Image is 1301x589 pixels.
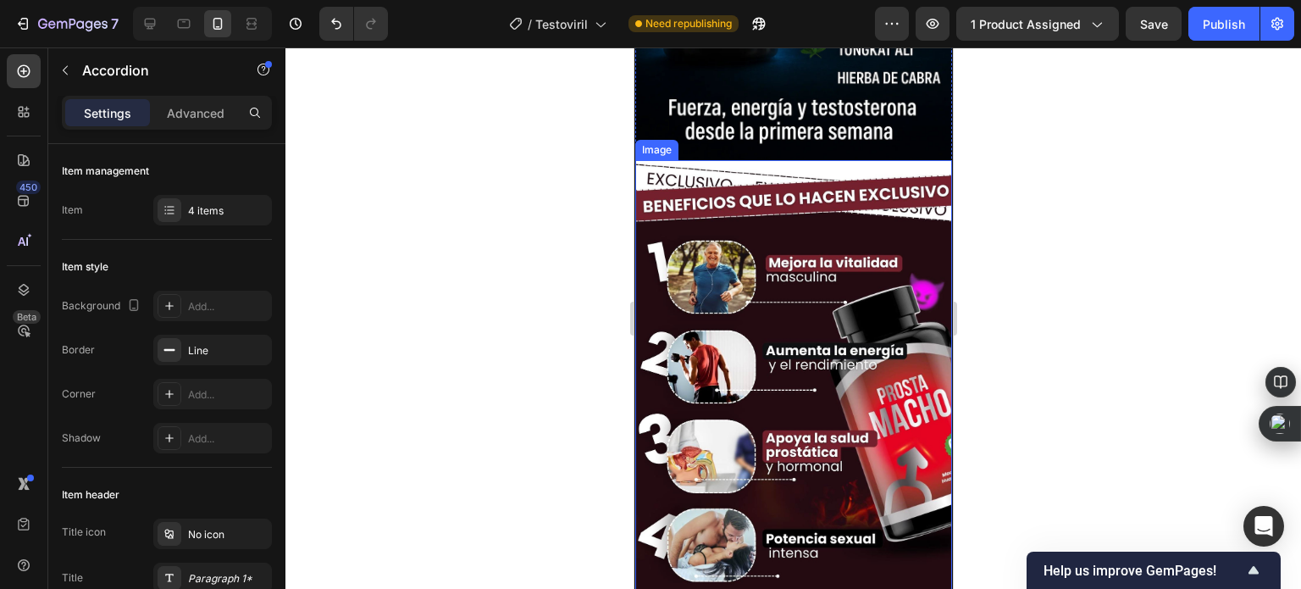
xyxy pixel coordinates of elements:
[62,203,83,218] div: Item
[111,14,119,34] p: 7
[971,15,1081,33] span: 1 product assigned
[82,60,226,81] p: Accordion
[1044,563,1243,579] span: Help us improve GemPages!
[1126,7,1182,41] button: Save
[16,181,41,194] div: 450
[13,310,41,324] div: Beta
[634,47,953,589] iframe: Design area
[62,342,95,358] div: Border
[1044,560,1264,581] button: Show survey - Help us improve GemPages!
[188,571,268,586] div: Paragraph 1*
[1,113,318,547] img: gempages_574636598038102884-561d7aab-6644-4914-8bb4-440b866ec883.jpg
[62,431,101,446] div: Shadow
[1188,7,1259,41] button: Publish
[956,7,1119,41] button: 1 product assigned
[188,431,268,447] div: Add...
[84,104,131,122] p: Settings
[645,16,732,31] span: Need republishing
[188,203,268,219] div: 4 items
[535,15,588,33] span: Testoviril
[62,525,106,540] div: Title icon
[62,487,119,503] div: Item header
[319,7,388,41] div: Undo/Redo
[188,343,268,358] div: Line
[62,164,149,179] div: Item management
[188,299,268,314] div: Add...
[1140,17,1168,31] span: Save
[62,386,96,402] div: Corner
[62,259,108,275] div: Item style
[167,104,224,122] p: Advanced
[188,387,268,403] div: Add...
[528,15,532,33] span: /
[7,7,126,41] button: 7
[188,527,268,542] div: No icon
[1243,506,1284,547] div: Open Intercom Messenger
[1203,15,1245,33] div: Publish
[4,95,41,110] div: Image
[62,295,144,318] div: Background
[62,570,83,586] div: Title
